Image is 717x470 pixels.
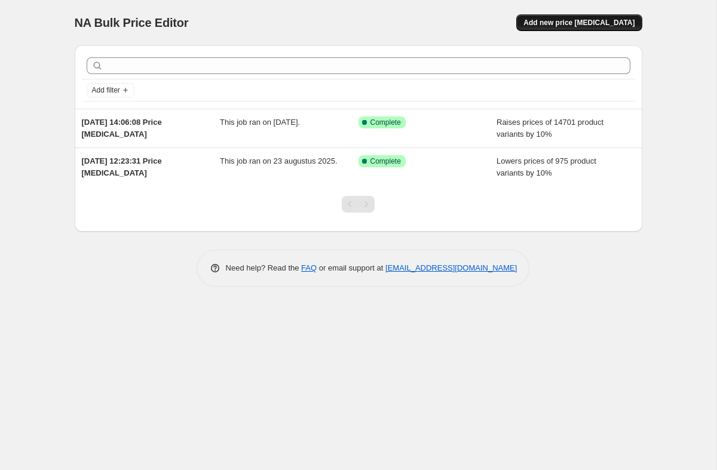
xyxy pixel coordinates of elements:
[385,263,517,272] a: [EMAIL_ADDRESS][DOMAIN_NAME]
[497,156,596,177] span: Lowers prices of 975 product variants by 10%
[82,156,162,177] span: [DATE] 12:23:31 Price [MEDICAL_DATA]
[220,118,300,127] span: This job ran on [DATE].
[342,196,375,213] nav: Pagination
[317,263,385,272] span: or email support at
[523,18,635,27] span: Add new price [MEDICAL_DATA]
[226,263,302,272] span: Need help? Read the
[220,156,338,165] span: This job ran on 23 augustus 2025.
[370,156,401,166] span: Complete
[516,14,642,31] button: Add new price [MEDICAL_DATA]
[87,83,134,97] button: Add filter
[301,263,317,272] a: FAQ
[370,118,401,127] span: Complete
[92,85,120,95] span: Add filter
[82,118,162,139] span: [DATE] 14:06:08 Price [MEDICAL_DATA]
[75,16,189,29] span: NA Bulk Price Editor
[497,118,603,139] span: Raises prices of 14701 product variants by 10%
